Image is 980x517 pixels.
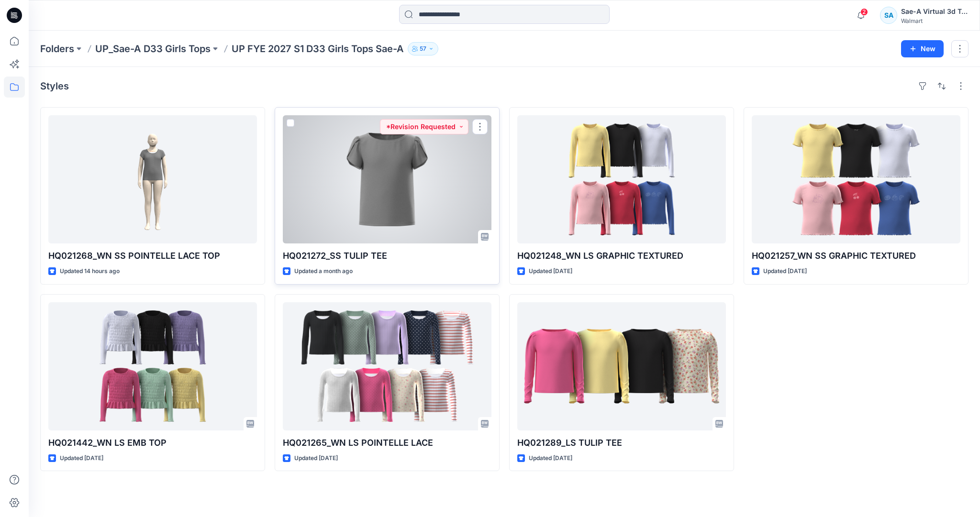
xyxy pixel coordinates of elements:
p: Updated a month ago [294,266,353,276]
p: UP FYE 2027 S1 D33 Girls Tops Sae-A [232,42,404,55]
div: Walmart [901,17,968,24]
div: SA [880,7,897,24]
a: HQ021442_WN LS EMB TOP [48,302,257,430]
p: HQ021442_WN LS EMB TOP [48,436,257,450]
button: 57 [408,42,438,55]
p: HQ021265_WN LS POINTELLE LACE [283,436,491,450]
button: New [901,40,944,57]
a: Folders [40,42,74,55]
p: 57 [420,44,426,54]
div: Sae-A Virtual 3d Team [901,6,968,17]
a: HQ021268_WN SS POINTELLE LACE TOP [48,115,257,243]
p: HQ021272_SS TULIP TEE [283,249,491,263]
p: HQ021257_WN SS GRAPHIC TEXTURED [752,249,960,263]
p: HQ021289_LS TULIP TEE [517,436,726,450]
a: HQ021248_WN LS GRAPHIC TEXTURED [517,115,726,243]
a: HQ021272_SS TULIP TEE [283,115,491,243]
p: HQ021248_WN LS GRAPHIC TEXTURED [517,249,726,263]
p: Updated [DATE] [529,266,572,276]
a: HQ021289_LS TULIP TEE [517,302,726,430]
p: Updated [DATE] [294,453,338,463]
a: HQ021257_WN SS GRAPHIC TEXTURED [752,115,960,243]
p: Updated [DATE] [763,266,807,276]
a: UP_Sae-A D33 Girls Tops [95,42,211,55]
p: Updated [DATE] [529,453,572,463]
span: 2 [860,8,868,16]
p: Updated [DATE] [60,453,103,463]
p: Updated 14 hours ago [60,266,120,276]
a: HQ021265_WN LS POINTELLE LACE [283,302,491,430]
p: HQ021268_WN SS POINTELLE LACE TOP [48,249,257,263]
h4: Styles [40,80,69,92]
